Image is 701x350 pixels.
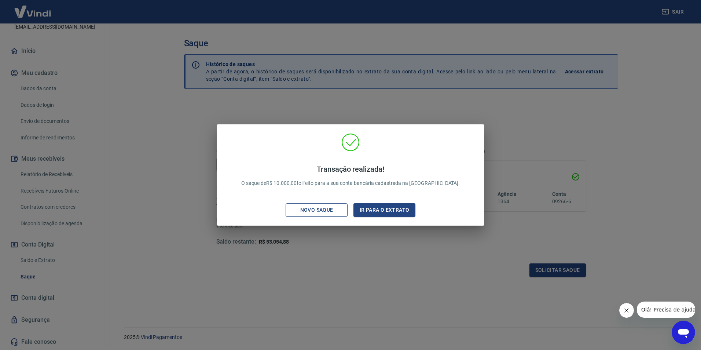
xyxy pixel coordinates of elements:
[353,203,415,217] button: Ir para o extrato
[286,203,348,217] button: Novo saque
[619,303,634,318] iframe: Fechar mensagem
[291,205,342,215] div: Novo saque
[672,321,695,344] iframe: Botão para abrir a janela de mensagens
[4,5,62,11] span: Olá! Precisa de ajuda?
[241,165,460,174] h4: Transação realizada!
[241,165,460,187] p: O saque de R$ 10.000,00 foi feito para a sua conta bancária cadastrada na [GEOGRAPHIC_DATA].
[637,302,695,318] iframe: Mensagem da empresa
